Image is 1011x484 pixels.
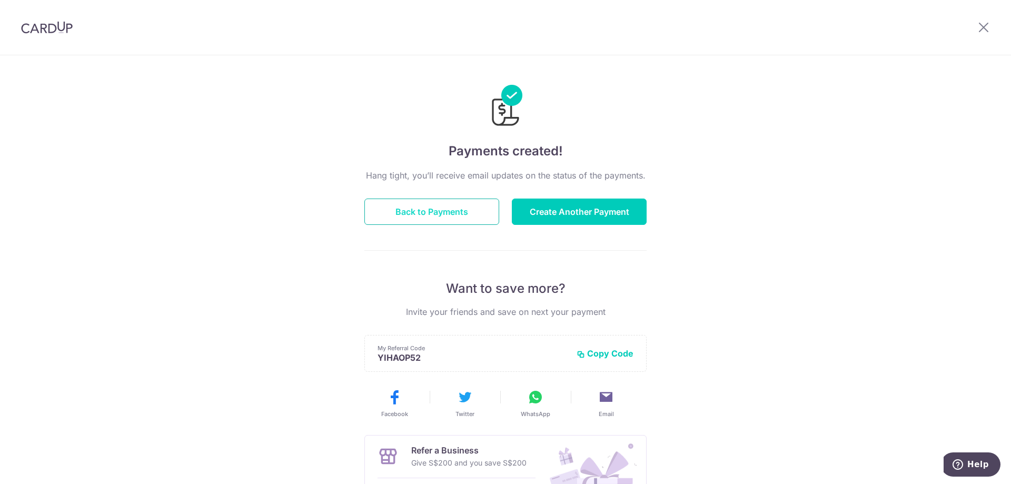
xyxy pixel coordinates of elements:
[364,142,647,161] h4: Payments created!
[575,389,637,418] button: Email
[489,85,522,129] img: Payments
[504,389,567,418] button: WhatsApp
[363,389,425,418] button: Facebook
[512,199,647,225] button: Create Another Payment
[455,410,474,418] span: Twitter
[364,305,647,318] p: Invite your friends and save on next your payment
[378,344,568,352] p: My Referral Code
[364,169,647,182] p: Hang tight, you’ll receive email updates on the status of the payments.
[577,348,633,359] button: Copy Code
[378,352,568,363] p: YIHAOP52
[364,280,647,297] p: Want to save more?
[944,452,1000,479] iframe: Opens a widget where you can find more information
[411,457,527,469] p: Give S$200 and you save S$200
[21,21,73,34] img: CardUp
[411,444,527,457] p: Refer a Business
[434,389,496,418] button: Twitter
[364,199,499,225] button: Back to Payments
[521,410,550,418] span: WhatsApp
[381,410,408,418] span: Facebook
[599,410,614,418] span: Email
